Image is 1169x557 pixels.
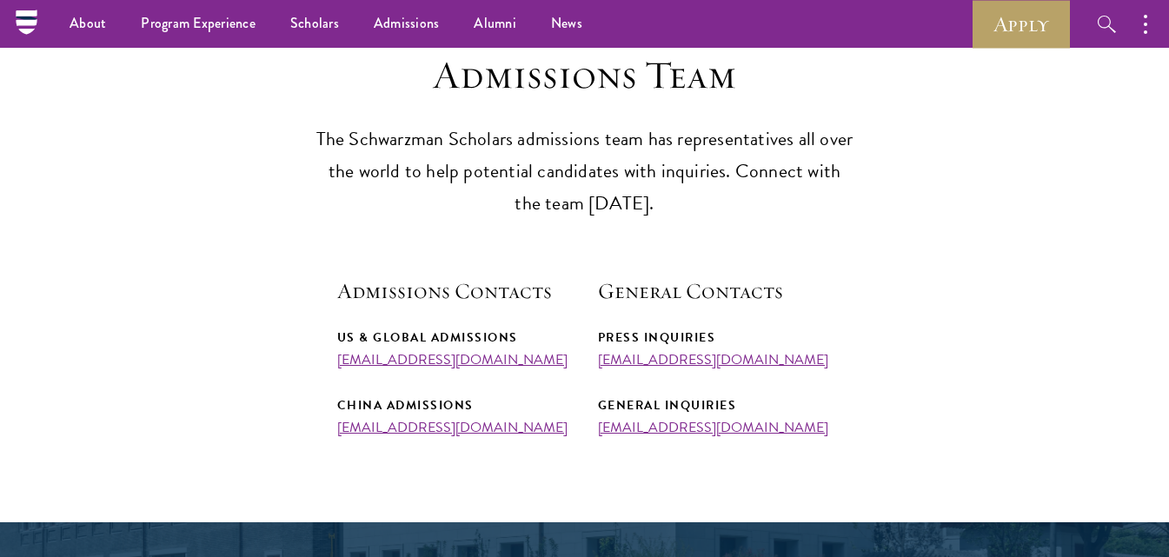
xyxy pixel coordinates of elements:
[598,276,833,306] h5: General Contacts
[337,349,568,370] a: [EMAIL_ADDRESS][DOMAIN_NAME]
[598,349,828,370] a: [EMAIL_ADDRESS][DOMAIN_NAME]
[337,276,572,306] h5: Admissions Contacts
[337,395,572,416] div: China Admissions
[315,51,854,100] h3: Admissions Team
[598,327,833,348] div: Press Inquiries
[337,327,572,348] div: US & Global Admissions
[337,417,568,438] a: [EMAIL_ADDRESS][DOMAIN_NAME]
[598,395,833,416] div: General Inquiries
[598,417,828,438] a: [EMAIL_ADDRESS][DOMAIN_NAME]
[315,123,854,220] p: The Schwarzman Scholars admissions team has representatives all over the world to help potential ...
